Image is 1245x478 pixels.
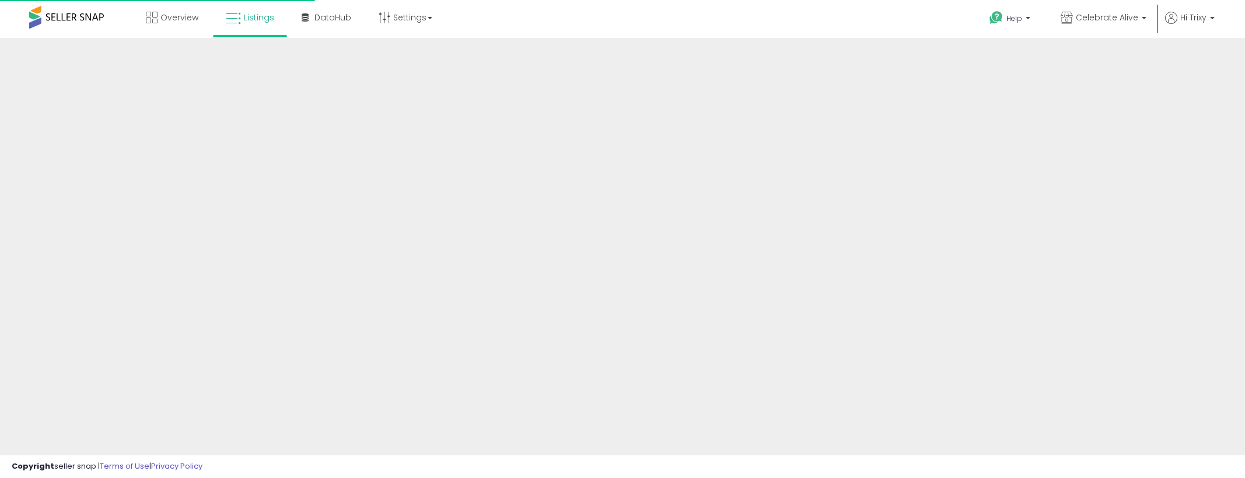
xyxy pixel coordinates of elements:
[1006,13,1022,23] span: Help
[989,10,1003,25] i: Get Help
[980,2,1042,38] a: Help
[1165,12,1215,38] a: Hi Trixy
[244,12,274,23] span: Listings
[1076,12,1138,23] span: Celebrate Alive
[314,12,351,23] span: DataHub
[1180,12,1206,23] span: Hi Trixy
[160,12,198,23] span: Overview
[100,461,149,472] a: Terms of Use
[12,461,54,472] strong: Copyright
[151,461,202,472] a: Privacy Policy
[12,461,202,472] div: seller snap | |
